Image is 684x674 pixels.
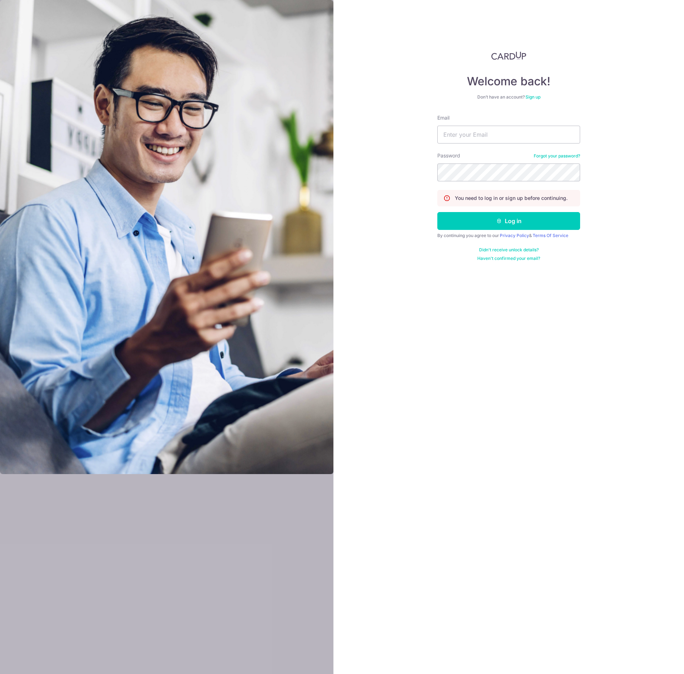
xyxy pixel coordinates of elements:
[437,212,580,230] button: Log in
[437,114,449,121] label: Email
[479,247,539,253] a: Didn't receive unlock details?
[534,153,580,159] a: Forgot your password?
[500,233,529,238] a: Privacy Policy
[455,195,568,202] p: You need to log in or sign up before continuing.
[437,94,580,100] div: Don’t have an account?
[437,74,580,89] h4: Welcome back!
[525,94,540,100] a: Sign up
[437,126,580,144] input: Enter your Email
[437,152,460,159] label: Password
[533,233,568,238] a: Terms Of Service
[491,51,526,60] img: CardUp Logo
[437,233,580,238] div: By continuing you agree to our &
[477,256,540,261] a: Haven't confirmed your email?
